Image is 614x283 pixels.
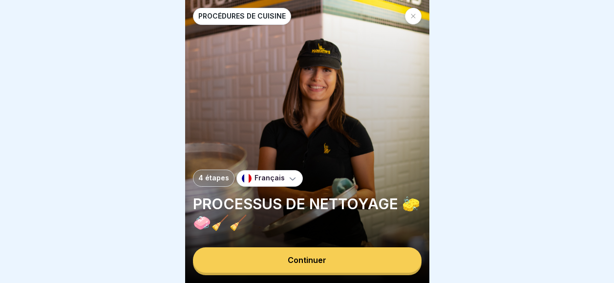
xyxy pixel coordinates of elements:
[193,247,422,273] button: Continuer
[198,174,229,182] p: 4 étapes
[193,195,422,232] p: PROCESSUS DE NETTOYAGE 🧽🧼🧹🧹
[288,256,326,264] div: Continuer
[242,174,252,183] img: fr.svg
[254,174,285,182] p: Français
[198,12,286,21] p: PROCÉDURES DE CUISINE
